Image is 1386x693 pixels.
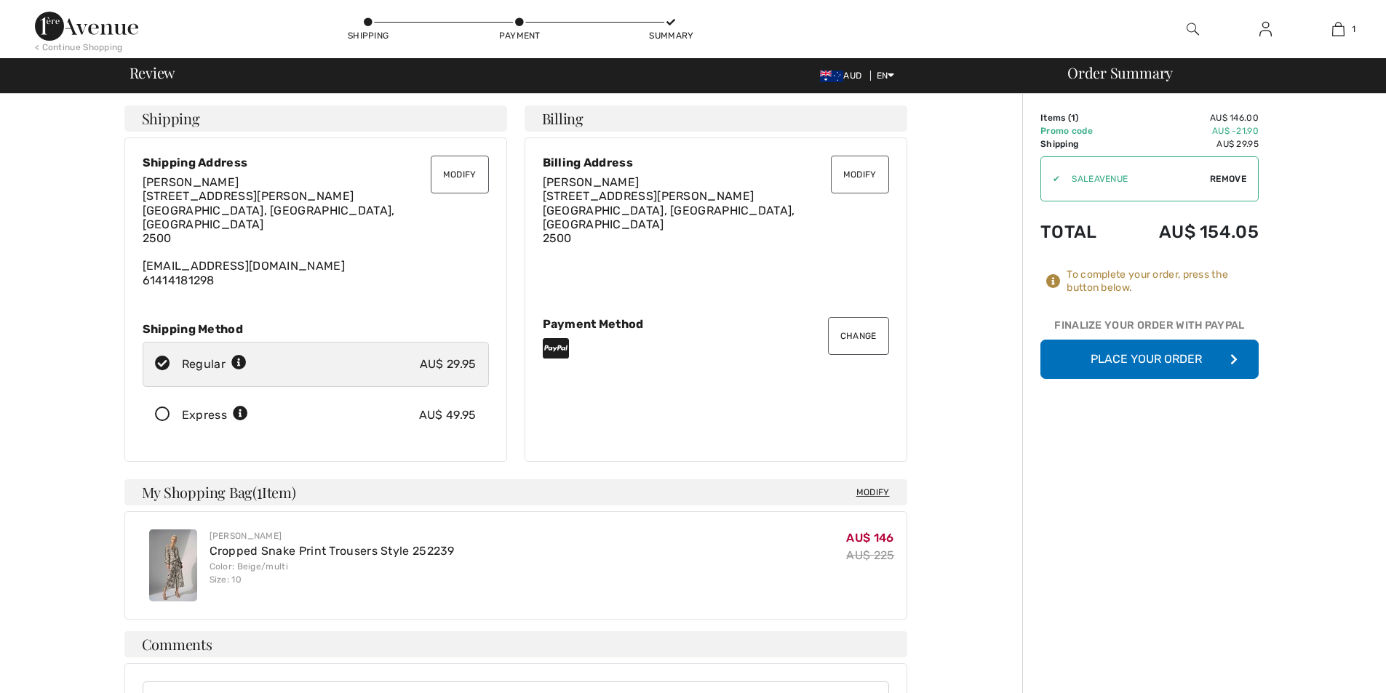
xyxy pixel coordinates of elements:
[820,71,843,82] img: Australian Dollar
[182,406,248,424] div: Express
[498,29,541,42] div: Payment
[1050,65,1377,80] div: Order Summary
[1119,111,1259,124] td: AU$ 146.00
[419,406,477,424] div: AU$ 49.95
[846,531,893,545] span: AU$ 146
[846,548,894,562] s: AU$ 225
[543,189,795,245] span: [STREET_ADDRESS][PERSON_NAME] [GEOGRAPHIC_DATA], [GEOGRAPHIC_DATA], [GEOGRAPHIC_DATA] 2500
[828,317,889,355] button: Change
[1040,318,1259,340] div: Finalize Your Order with PayPal
[831,156,889,193] button: Modify
[542,111,584,126] span: Billing
[143,175,239,189] span: [PERSON_NAME]
[143,322,489,336] div: Shipping Method
[1210,172,1246,185] span: Remove
[143,156,489,169] div: Shipping Address
[130,65,175,80] span: Review
[35,41,123,54] div: < Continue Shopping
[210,560,455,586] div: Color: Beige/multi Size: 10
[1067,268,1259,295] div: To complete your order, press the button below.
[1119,137,1259,151] td: AU$ 29.95
[543,156,889,169] div: Billing Address
[1040,207,1119,257] td: Total
[1060,157,1210,201] input: Promo code
[124,631,907,657] h4: Comments
[1259,20,1272,38] img: My Info
[35,12,138,41] img: 1ère Avenue
[820,71,867,81] span: AUD
[210,529,455,542] div: [PERSON_NAME]
[420,356,477,373] div: AU$ 29.95
[856,485,890,500] span: Modify
[252,482,295,502] span: ( Item)
[210,544,455,558] a: Cropped Snake Print Trousers Style 252239
[1040,111,1119,124] td: Items ( )
[1119,207,1259,257] td: AU$ 154.05
[431,156,489,193] button: Modify
[649,29,693,42] div: Summary
[1352,23,1355,36] span: 1
[346,29,390,42] div: Shipping
[1302,20,1374,38] a: 1
[149,529,197,601] img: Cropped Snake Print Trousers Style 252239
[877,71,895,81] span: EN
[1040,137,1119,151] td: Shipping
[182,356,247,373] div: Regular
[143,175,489,287] div: [EMAIL_ADDRESS][DOMAIN_NAME] 61414181298
[142,111,200,126] span: Shipping
[257,481,262,500] span: 1
[1248,20,1283,39] a: Sign In
[543,175,640,189] span: [PERSON_NAME]
[124,479,907,505] h4: My Shopping Bag
[1071,113,1075,123] span: 1
[1119,124,1259,137] td: AU$ -21.90
[1040,340,1259,379] button: Place Your Order
[1332,20,1345,38] img: My Bag
[143,189,395,245] span: [STREET_ADDRESS][PERSON_NAME] [GEOGRAPHIC_DATA], [GEOGRAPHIC_DATA], [GEOGRAPHIC_DATA] 2500
[1187,20,1199,38] img: search the website
[1041,172,1060,185] div: ✔
[543,317,889,331] div: Payment Method
[1040,124,1119,137] td: Promo code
